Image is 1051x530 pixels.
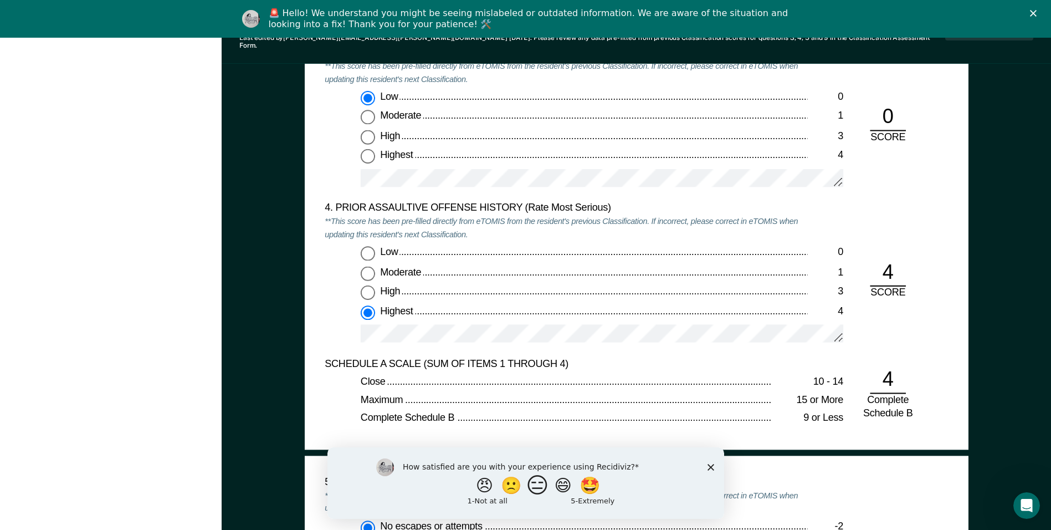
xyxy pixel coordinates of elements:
[861,287,915,300] div: SCORE
[361,375,387,386] span: Close
[361,90,375,105] input: Low0
[327,447,724,519] iframe: Survey by Kim from Recidiviz
[325,490,798,513] em: **This score has been pre-filled directly from eTOMIS from the resident's previous Classification...
[807,266,843,279] div: 1
[325,202,807,215] div: 4. PRIOR ASSAULTIVE OFFENSE HISTORY (Rate Most Serious)
[380,90,400,101] span: Low
[361,305,375,319] input: Highest4
[361,285,375,299] input: High3
[380,266,423,277] span: Moderate
[380,285,402,296] span: High
[325,358,807,371] div: SCHEDULE A SCALE (SUM OF ITEMS 1 THROUGH 4)
[361,246,375,261] input: Low0
[1030,10,1041,17] div: Close
[1013,492,1040,519] iframe: Intercom live chat
[772,375,843,389] div: 10 - 14
[861,131,915,145] div: SCORE
[380,110,423,121] span: Moderate
[861,394,915,420] div: Complete Schedule B
[325,476,807,489] div: 5. ESCAPE HISTORY (WITHIN LAST 5 YEARS OF INCARCERATION)
[870,367,906,394] div: 4
[325,60,798,84] em: **This score has been pre-filled directly from eTOMIS from the resident's previous Classification...
[380,246,400,257] span: Low
[361,149,375,164] input: Highest4
[239,34,945,50] div: Last edited by [PERSON_NAME][EMAIL_ADDRESS][PERSON_NAME][DOMAIN_NAME] . Please review any data pr...
[380,305,415,316] span: Highest
[807,110,843,124] div: 1
[772,412,843,425] div: 9 or Less
[807,90,843,104] div: 0
[807,246,843,259] div: 0
[772,394,843,407] div: 15 or More
[509,34,530,42] span: [DATE]
[380,130,402,141] span: High
[361,266,375,280] input: Moderate1
[870,259,906,287] div: 4
[807,305,843,318] div: 4
[361,110,375,125] input: Moderate1
[807,285,843,298] div: 3
[380,149,415,160] span: Highest
[807,149,843,162] div: 4
[269,8,792,30] div: 🚨 Hello! We understand you might be seeing mislabeled or outdated information. We are aware of th...
[361,130,375,144] input: High3
[325,216,798,239] em: **This score has been pre-filled directly from eTOMIS from the resident's previous Classification...
[361,394,405,405] span: Maximum
[361,412,457,423] span: Complete Schedule B
[242,10,260,28] img: Profile image for Kim
[807,130,843,143] div: 3
[870,104,906,131] div: 0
